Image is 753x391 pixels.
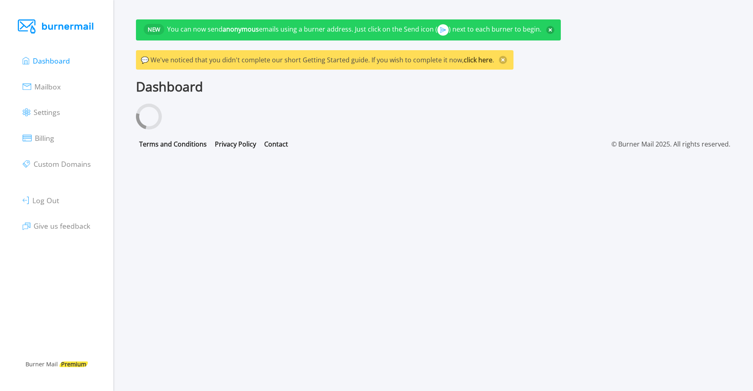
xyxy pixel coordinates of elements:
[23,160,30,168] img: Icon tag
[34,82,61,91] span: Mailbox
[141,55,494,64] span: 💬 We've noticed that you didn't complete our short Getting Started guide. If you wish to complete...
[23,135,31,141] img: Icon billing
[10,360,104,369] div: Burner Mail
[18,19,95,34] img: Burner Mail
[23,194,59,206] a: Log Out
[611,139,730,149] p: © Burner Mail 2025. All rights reserved.
[35,133,54,143] span: Billing
[139,140,207,149] a: Terms and Conditions
[215,140,256,149] a: Privacy Policy
[23,132,54,143] a: Billing
[464,55,492,64] a: click here
[23,197,29,204] img: Icon logout
[23,57,29,64] img: Icon dashboard
[32,195,59,205] span: Log Out
[34,159,91,169] span: Custom Domains
[23,223,30,230] img: Icon chat
[33,56,70,66] span: Dashboard
[144,24,164,35] span: NEW
[136,79,730,94] div: Dashboard
[59,361,87,367] span: Premium
[23,81,61,92] a: Mailbox
[223,25,259,34] strong: anonymous
[23,83,31,90] img: Icon mail
[440,24,446,36] img: Send Icon
[167,25,541,34] span: You can now send emails using a burner address. Just click on the Send icon ( ) next to each burn...
[34,107,60,117] span: Settings
[23,106,60,117] a: Settings
[34,221,90,231] span: Give us feedback
[23,55,70,66] a: Dashboard
[264,140,288,149] a: Contact
[23,108,30,116] img: Icon settings
[23,158,90,169] a: Custom Domains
